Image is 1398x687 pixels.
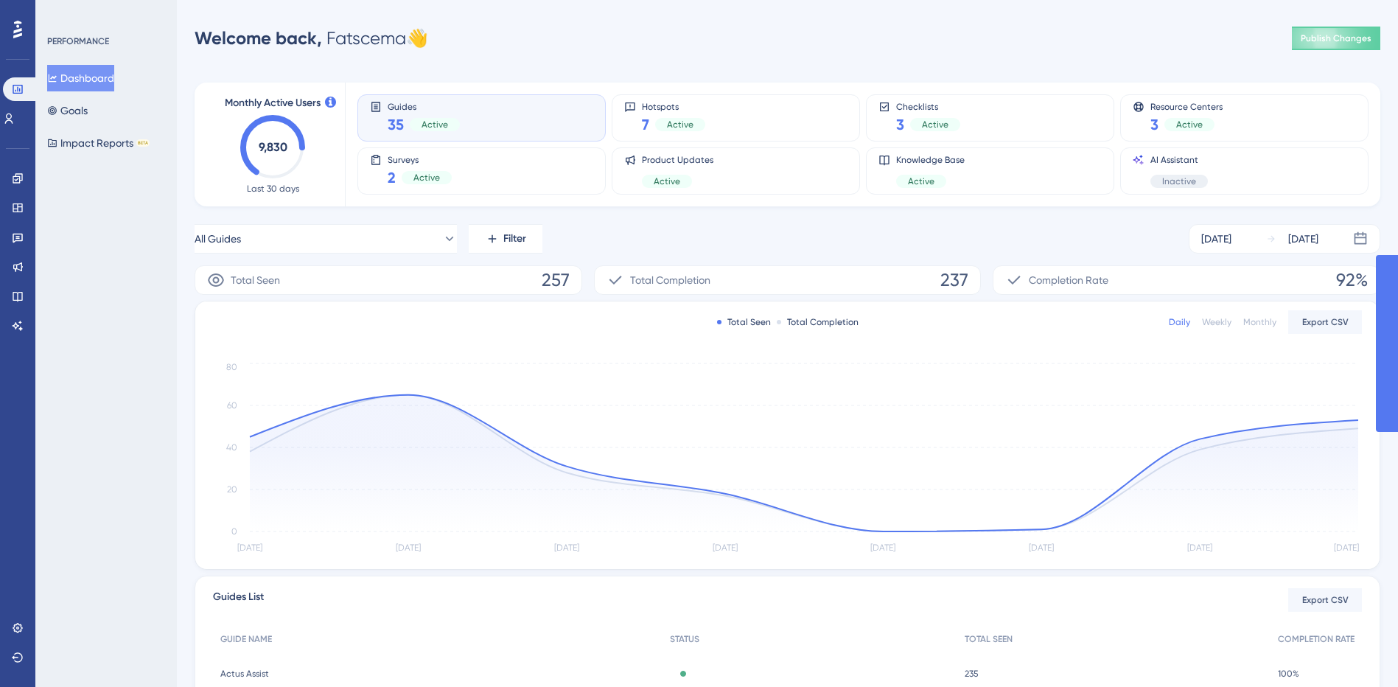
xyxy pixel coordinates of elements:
[1302,316,1349,328] span: Export CSV
[226,442,237,453] tspan: 40
[717,316,771,328] div: Total Seen
[231,526,237,537] tspan: 0
[226,362,237,372] tspan: 80
[1187,543,1212,553] tspan: [DATE]
[1150,114,1158,135] span: 3
[220,668,269,680] span: Actus Assist
[554,543,579,553] tspan: [DATE]
[1029,543,1054,553] tspan: [DATE]
[227,484,237,495] tspan: 20
[713,543,738,553] tspan: [DATE]
[642,114,649,135] span: 7
[225,94,321,112] span: Monthly Active Users
[396,543,421,553] tspan: [DATE]
[503,230,526,248] span: Filter
[1169,316,1190,328] div: Daily
[1202,316,1231,328] div: Weekly
[195,27,322,49] span: Welcome back,
[237,543,262,553] tspan: [DATE]
[213,588,264,613] span: Guides List
[654,175,680,187] span: Active
[1292,27,1380,50] button: Publish Changes
[47,65,114,91] button: Dashboard
[1150,101,1223,111] span: Resource Centers
[388,167,396,188] span: 2
[896,114,904,135] span: 3
[136,139,150,147] div: BETA
[1201,230,1231,248] div: [DATE]
[670,633,699,645] span: STATUS
[220,633,272,645] span: GUIDE NAME
[469,224,542,254] button: Filter
[388,101,460,111] span: Guides
[259,140,287,154] text: 9,830
[1288,310,1362,334] button: Export CSV
[870,543,895,553] tspan: [DATE]
[1150,154,1208,166] span: AI Assistant
[227,400,237,411] tspan: 60
[1288,230,1318,248] div: [DATE]
[413,172,440,184] span: Active
[47,130,150,156] button: Impact ReportsBETA
[388,154,452,164] span: Surveys
[1243,316,1276,328] div: Monthly
[388,114,404,135] span: 35
[896,154,965,166] span: Knowledge Base
[1302,594,1349,606] span: Export CSV
[1029,271,1108,289] span: Completion Rate
[630,271,710,289] span: Total Completion
[1334,543,1359,553] tspan: [DATE]
[965,668,979,680] span: 235
[247,183,299,195] span: Last 30 days
[422,119,448,130] span: Active
[542,268,570,292] span: 257
[777,316,859,328] div: Total Completion
[1288,588,1362,612] button: Export CSV
[195,224,457,254] button: All Guides
[1301,32,1371,44] span: Publish Changes
[1278,668,1299,680] span: 100%
[922,119,948,130] span: Active
[47,97,88,124] button: Goals
[896,101,960,111] span: Checklists
[1336,268,1368,292] span: 92%
[642,154,713,166] span: Product Updates
[231,271,280,289] span: Total Seen
[195,27,428,50] div: Fatscema 👋
[1278,633,1355,645] span: COMPLETION RATE
[47,35,109,47] div: PERFORMANCE
[1176,119,1203,130] span: Active
[940,268,968,292] span: 237
[1162,175,1196,187] span: Inactive
[667,119,693,130] span: Active
[965,633,1013,645] span: TOTAL SEEN
[908,175,934,187] span: Active
[195,230,241,248] span: All Guides
[642,101,705,111] span: Hotspots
